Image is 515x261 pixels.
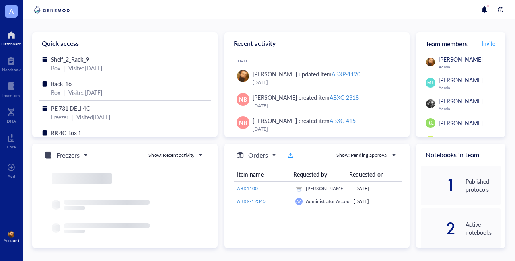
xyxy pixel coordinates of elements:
[253,116,356,125] div: [PERSON_NAME] created item
[51,64,60,72] div: Box
[224,32,410,55] div: Recent activity
[1,29,21,46] a: Dashboard
[439,119,483,127] span: [PERSON_NAME]
[336,152,388,159] div: Show: Pending approval
[2,80,20,98] a: Inventory
[239,95,247,104] span: NB
[426,99,435,108] img: 194d251f-2f82-4463-8fb8-8f750e7a68d2.jpeg
[481,37,496,50] button: Invite
[439,106,501,111] div: Admin
[8,231,14,238] img: 92be2d46-9bf5-4a00-a52c-ace1721a4f07.jpeg
[253,78,397,86] div: [DATE]
[51,88,60,97] div: Box
[296,199,302,204] span: AA
[354,198,398,205] div: [DATE]
[416,32,505,55] div: Team members
[482,39,495,47] span: Invite
[1,41,21,46] div: Dashboard
[330,117,356,125] div: ABXC-415
[253,70,360,78] div: [PERSON_NAME] updated item
[330,93,359,101] div: ABXC-2318
[2,54,21,72] a: Notebook
[427,80,433,86] span: MT
[231,113,403,136] a: NB[PERSON_NAME] created itemABXC-415[DATE]
[332,70,360,78] div: ABXP-1120
[9,6,14,16] span: A
[56,150,80,160] h5: Freezers
[51,129,81,137] span: RR 4C Box 1
[306,185,345,192] span: [PERSON_NAME]
[416,144,505,166] div: Notebooks in team
[7,106,16,123] a: DNA
[439,85,501,90] div: Admin
[237,198,289,205] a: ABXX-12345
[2,93,20,98] div: Inventory
[346,167,396,182] th: Requested on
[426,58,435,66] img: 92be2d46-9bf5-4a00-a52c-ace1721a4f07.jpeg
[32,32,218,55] div: Quick access
[64,64,65,72] div: |
[7,132,16,149] a: Core
[237,185,289,192] a: ABX1100
[51,80,72,88] span: Rack_16
[64,88,65,97] div: |
[239,118,247,127] span: NB
[253,102,397,110] div: [DATE]
[51,113,68,121] div: Freezer
[72,113,73,121] div: |
[248,150,268,160] h5: Orders
[237,58,403,63] div: [DATE]
[439,64,501,69] div: Admin
[8,174,15,179] div: Add
[253,93,359,102] div: [PERSON_NAME] created item
[234,167,290,182] th: Item name
[7,144,16,149] div: Core
[148,152,194,159] div: Show: Recent activity
[237,185,258,192] span: ABX1100
[2,67,21,72] div: Notebook
[466,220,501,236] div: Active notebooks
[439,55,483,63] span: [PERSON_NAME]
[306,198,354,205] span: Administrator Account
[51,55,89,63] span: Shelf_2_Rack_9
[237,198,266,205] span: ABXX-12345
[51,104,90,112] span: PE 731 DELI 4C
[439,97,483,105] span: [PERSON_NAME]
[421,222,456,235] div: 2
[7,119,16,123] div: DNA
[421,179,456,192] div: 1
[231,90,403,113] a: NB[PERSON_NAME] created itemABXC-2318[DATE]
[466,177,501,193] div: Published protocols
[427,119,434,127] span: RC
[68,88,102,97] div: Visited [DATE]
[4,238,19,243] div: Account
[290,167,346,182] th: Requested by
[76,113,110,121] div: Visited [DATE]
[439,76,483,84] span: [PERSON_NAME]
[439,137,483,145] span: [PERSON_NAME]
[231,66,403,90] a: [PERSON_NAME] updated itemABXP-1120[DATE]
[296,185,302,192] img: 92be2d46-9bf5-4a00-a52c-ace1721a4f07.jpeg
[32,5,72,14] img: genemod-logo
[237,70,249,82] img: 92be2d46-9bf5-4a00-a52c-ace1721a4f07.jpeg
[68,64,102,72] div: Visited [DATE]
[354,185,398,192] div: [DATE]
